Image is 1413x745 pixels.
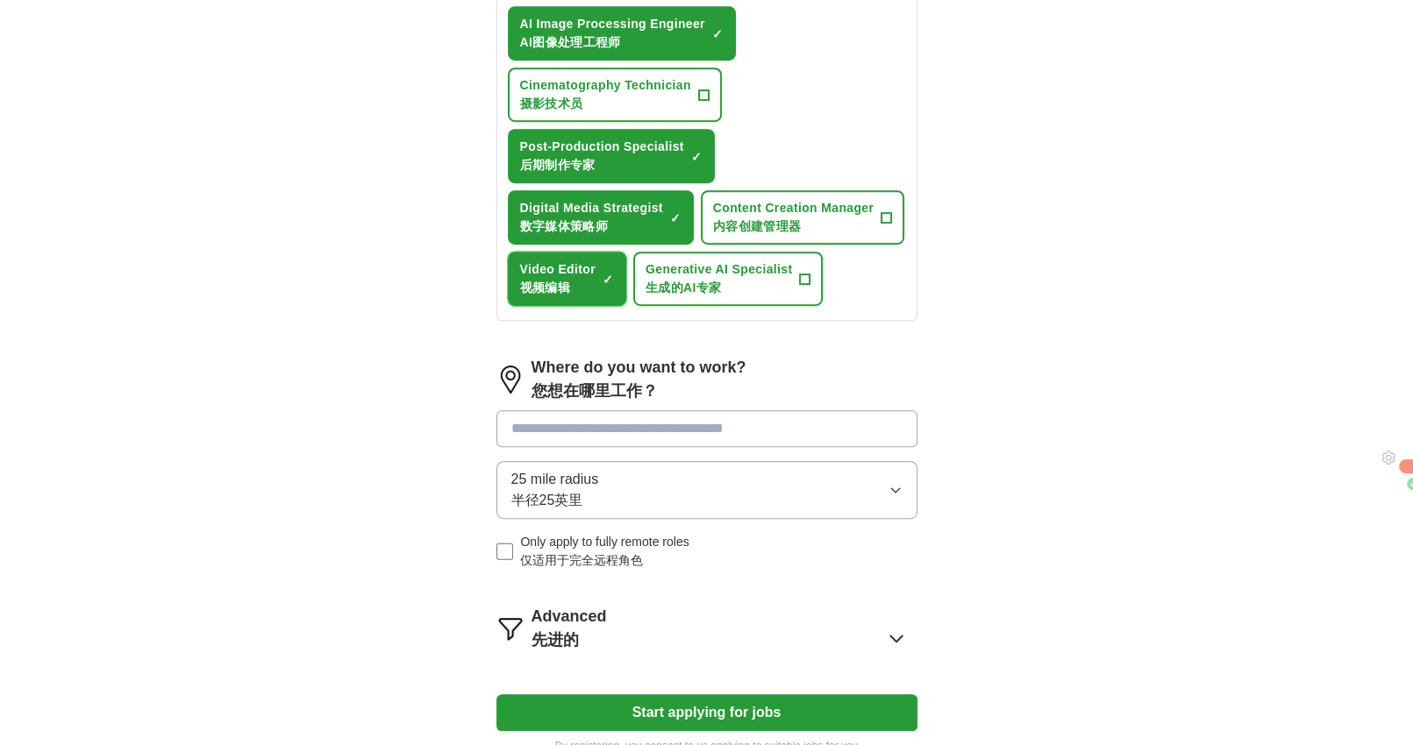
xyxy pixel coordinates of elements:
[520,533,689,570] span: Only apply to fully remote roles
[508,252,626,306] button: Video Editor视频编辑✓
[603,273,613,287] span: ✓
[691,150,702,164] span: ✓
[496,614,525,642] img: filter
[508,190,694,245] button: Digital Media Strategist数字媒体策略师✓
[520,15,705,52] span: AI Image Processing Engineer
[496,694,917,731] button: Start applying for jobs
[532,356,746,403] label: Where do you want to work?
[520,76,691,113] span: Cinematography Technician
[520,280,570,294] span: 视频编辑
[520,260,596,297] span: Video Editor
[520,553,643,567] span: 仅适用于完全远程角色
[532,382,658,400] span: 您想在哪里工作？
[633,252,823,306] button: Generative AI Specialist生成的AI专家
[713,199,874,236] span: Content Creation Manager
[646,280,721,294] span: 生成的AI专家
[520,219,608,233] span: 数字媒体策略师
[508,67,722,122] button: Cinematography Technician摄影技术员
[520,158,596,172] span: 后期制作专家
[520,138,684,174] span: Post-Production Specialist
[532,631,579,649] span: 先进的
[496,461,917,519] button: 25 mile radius半径25英里
[496,543,514,560] input: Only apply to fully remote roles仅适用于完全远程角色
[520,35,621,49] span: AI图像处理工程师
[532,605,607,652] span: Advanced
[713,219,801,233] span: 内容创建管理器
[508,129,715,183] button: Post-Production Specialist后期制作专家✓
[496,365,525,394] img: location.png
[670,211,681,225] span: ✓
[508,6,736,60] button: AI Image Processing EngineerAI图像处理工程师✓
[712,27,723,41] span: ✓
[646,260,792,297] span: Generative AI Specialist
[520,199,663,236] span: Digital Media Strategist
[511,493,583,507] span: 半径25英里
[701,190,904,245] button: Content Creation Manager内容创建管理器
[511,469,599,511] span: 25 mile radius
[520,96,583,110] span: 摄影技术员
